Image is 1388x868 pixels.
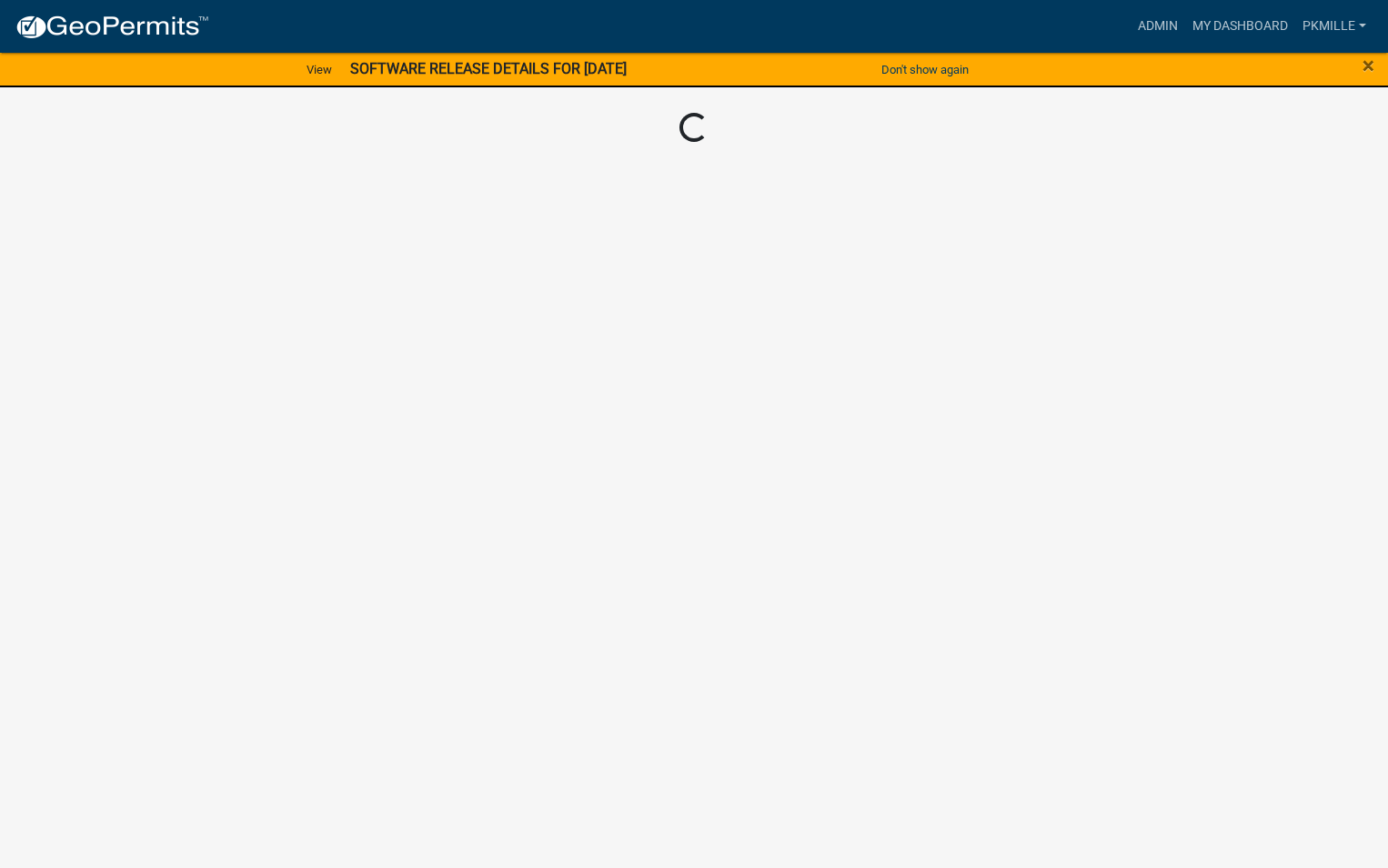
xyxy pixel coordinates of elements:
strong: SOFTWARE RELEASE DETAILS FOR [DATE] [350,60,627,77]
a: My Dashboard [1185,9,1295,44]
button: Don't show again [874,55,976,85]
a: Admin [1131,9,1185,44]
button: Close [1363,55,1374,76]
span: × [1363,53,1374,78]
a: pkmille [1295,9,1373,44]
a: View [299,55,339,85]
